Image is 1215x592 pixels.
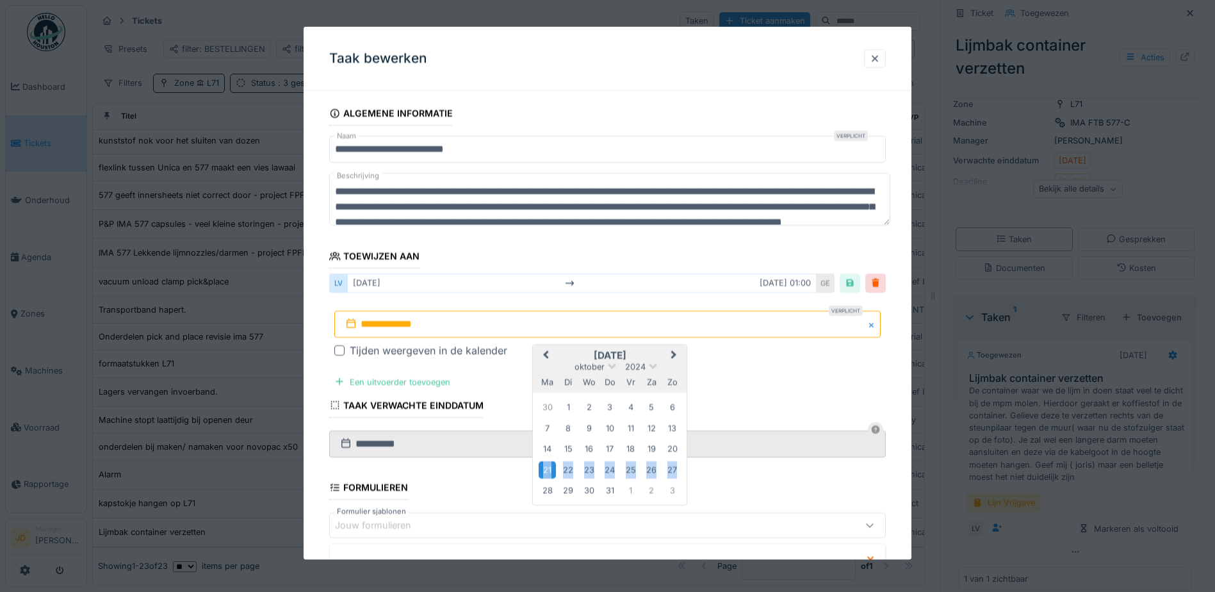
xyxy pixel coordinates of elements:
[334,168,382,184] label: Beschrijving
[643,440,660,457] div: Choose zaterdag 19 oktober 2024
[601,482,619,499] div: Choose donderdag 31 oktober 2024
[335,518,429,532] div: Jouw formulieren
[829,305,863,315] div: Verplicht
[580,461,598,478] div: Choose woensdag 23 oktober 2024
[560,440,577,457] div: Choose dinsdag 15 oktober 2024
[534,345,555,366] button: Previous Month
[622,399,639,416] div: Choose vrijdag 4 oktober 2024
[539,419,556,436] div: Choose maandag 7 oktober 2024
[539,399,556,416] div: Choose maandag 30 september 2024
[580,419,598,436] div: Choose woensdag 9 oktober 2024
[355,558,402,570] div: Lijn Vrijgave
[580,399,598,416] div: Choose woensdag 2 oktober 2024
[601,374,619,391] div: donderdag
[817,274,835,292] div: GE
[643,374,660,391] div: zaterdag
[664,461,681,478] div: Choose zondag 27 oktober 2024
[643,461,660,478] div: Choose zaterdag 26 oktober 2024
[643,399,660,416] div: Choose zaterdag 5 oktober 2024
[539,374,556,391] div: maandag
[622,419,639,436] div: Choose vrijdag 11 oktober 2024
[329,477,408,499] div: Formulieren
[580,482,598,499] div: Choose woensdag 30 oktober 2024
[664,419,681,436] div: Choose zondag 13 oktober 2024
[539,440,556,457] div: Choose maandag 14 oktober 2024
[643,482,660,499] div: Choose zaterdag 2 november 2024
[580,374,598,391] div: woensdag
[622,374,639,391] div: vrijdag
[834,131,868,141] div: Verplicht
[622,461,639,478] div: Choose vrijdag 25 oktober 2024
[601,399,619,416] div: Choose donderdag 3 oktober 2024
[329,247,420,268] div: Toewijzen aan
[643,419,660,436] div: Choose zaterdag 12 oktober 2024
[350,342,507,358] div: Tijden weergeven in de kalender
[664,440,681,457] div: Choose zondag 20 oktober 2024
[334,506,409,517] label: Formulier sjablonen
[329,104,453,126] div: Algemene informatie
[867,310,881,337] button: Close
[334,131,359,142] label: Naam
[347,274,817,292] div: [DATE] [DATE] 01:00
[665,345,685,366] button: Next Month
[560,399,577,416] div: Choose dinsdag 1 oktober 2024
[560,482,577,499] div: Choose dinsdag 29 oktober 2024
[601,461,619,478] div: Choose donderdag 24 oktober 2024
[329,51,427,67] h3: Taak bewerken
[329,274,347,292] div: LV
[533,349,687,361] h2: [DATE]
[580,440,598,457] div: Choose woensdag 16 oktober 2024
[537,397,683,500] div: Month oktober, 2024
[664,374,681,391] div: zondag
[560,461,577,478] div: Choose dinsdag 22 oktober 2024
[560,374,577,391] div: dinsdag
[329,373,455,390] div: Een uitvoerder toevoegen
[622,440,639,457] div: Choose vrijdag 18 oktober 2024
[601,440,619,457] div: Choose donderdag 17 oktober 2024
[664,399,681,416] div: Choose zondag 6 oktober 2024
[625,361,646,371] span: 2024
[539,482,556,499] div: Choose maandag 28 oktober 2024
[601,419,619,436] div: Choose donderdag 10 oktober 2024
[575,361,605,371] span: oktober
[560,419,577,436] div: Choose dinsdag 8 oktober 2024
[329,395,484,417] div: Taak verwachte einddatum
[539,461,556,478] div: Choose maandag 21 oktober 2024
[664,482,681,499] div: Choose zondag 3 november 2024
[622,482,639,499] div: Choose vrijdag 1 november 2024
